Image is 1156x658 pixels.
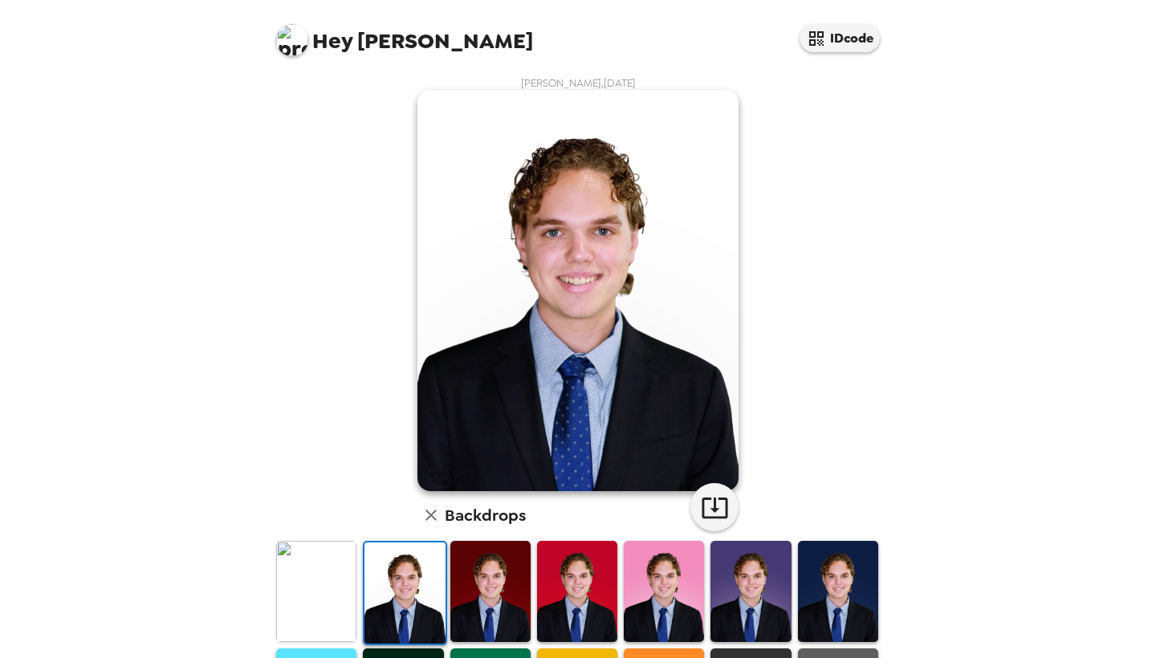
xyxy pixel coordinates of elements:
span: Hey [312,26,352,55]
h6: Backdrops [445,502,526,528]
img: Original [276,541,356,641]
img: profile pic [276,24,308,56]
span: [PERSON_NAME] [276,16,533,52]
span: [PERSON_NAME] , [DATE] [521,76,636,90]
img: user [417,90,739,491]
button: IDcode [800,24,880,52]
